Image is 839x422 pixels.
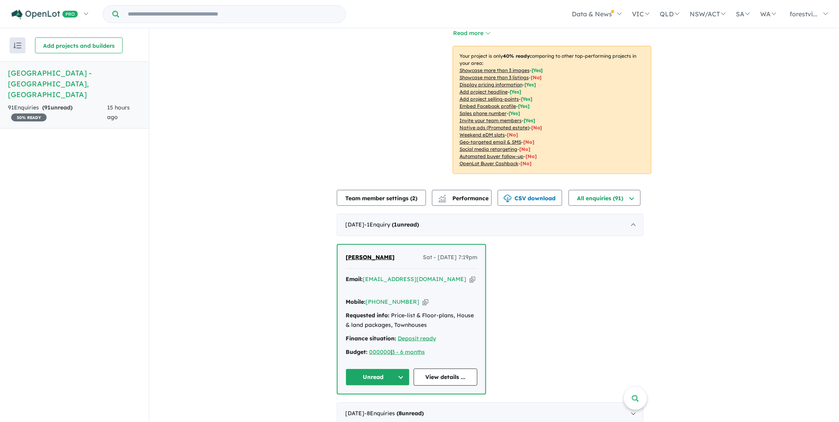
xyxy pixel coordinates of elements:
[346,369,410,386] button: Unread
[469,275,475,283] button: Copy
[460,82,522,88] u: Display pricing information
[524,82,536,88] span: [ Yes ]
[460,117,522,123] u: Invite your team members
[460,139,521,145] u: Geo-targeted email & SMS
[44,104,51,111] span: 91
[413,195,416,202] span: 2
[453,46,651,174] p: Your project is only comparing to other top-performing projects in your area: - - - - - - - - - -...
[460,110,507,116] u: Sales phone number
[346,348,477,357] div: |
[107,104,130,121] span: 15 hours ago
[363,275,466,283] a: [EMAIL_ADDRESS][DOMAIN_NAME]
[532,67,543,73] span: [ Yes ]
[453,29,490,38] button: Read more
[337,214,643,236] div: [DATE]
[364,410,424,417] span: - 8 Enquir ies
[460,125,529,131] u: Native ads (Promoted estate)
[508,110,520,116] span: [ Yes ]
[523,139,534,145] span: [No]
[520,160,532,166] span: [No]
[460,132,505,138] u: Weekend eDM slots
[392,221,419,228] strong: ( unread)
[521,96,532,102] span: [ Yes ]
[398,335,436,342] a: Deposit ready
[460,160,518,166] u: OpenLot Buyer Cashback
[460,146,517,152] u: Social media retargeting
[346,348,368,356] strong: Budget:
[503,53,530,59] b: 40 % ready
[422,298,428,306] button: Copy
[510,89,521,95] span: [ Yes ]
[531,125,542,131] span: [No]
[35,37,123,53] button: Add projects and builders
[460,96,519,102] u: Add project selling-points
[498,190,562,206] button: CSV download
[460,89,508,95] u: Add project headline
[504,195,512,203] img: download icon
[346,298,366,305] strong: Mobile:
[369,348,391,356] a: 000000
[346,335,396,342] strong: Finance situation:
[432,190,492,206] button: Performance
[526,153,537,159] span: [No]
[42,104,72,111] strong: ( unread)
[346,311,477,330] div: Price-list & Floor-plans, House & land packages, Townhouses
[423,253,477,262] span: Sat - [DATE] 7:19pm
[14,43,22,49] img: sort.svg
[569,190,641,206] button: All enquiries (91)
[439,195,446,199] img: line-chart.svg
[440,195,489,202] span: Performance
[397,410,424,417] strong: ( unread)
[507,132,518,138] span: [No]
[392,348,425,356] a: 3 - 6 months
[337,190,426,206] button: Team member settings (2)
[460,67,530,73] u: Showcase more than 3 images
[394,221,397,228] span: 1
[399,410,402,417] span: 8
[460,103,516,109] u: Embed Facebook profile
[438,197,446,203] img: bar-chart.svg
[11,113,47,121] span: 30 % READY
[414,369,478,386] a: View details ...
[790,10,818,18] span: forestvi...
[364,221,419,228] span: - 1 Enquir y
[12,10,78,20] img: Openlot PRO Logo White
[524,117,535,123] span: [ Yes ]
[346,312,389,319] strong: Requested info:
[346,253,395,262] a: [PERSON_NAME]
[366,298,419,305] a: [PHONE_NUMBER]
[460,74,529,80] u: Showcase more than 3 listings
[8,68,141,100] h5: [GEOGRAPHIC_DATA] - [GEOGRAPHIC_DATA] , [GEOGRAPHIC_DATA]
[346,275,363,283] strong: Email:
[346,254,395,261] span: [PERSON_NAME]
[531,74,542,80] span: [ No ]
[460,153,524,159] u: Automated buyer follow-up
[121,6,344,23] input: Try estate name, suburb, builder or developer
[518,103,530,109] span: [ Yes ]
[519,146,530,152] span: [No]
[8,103,107,122] div: 91 Enquir ies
